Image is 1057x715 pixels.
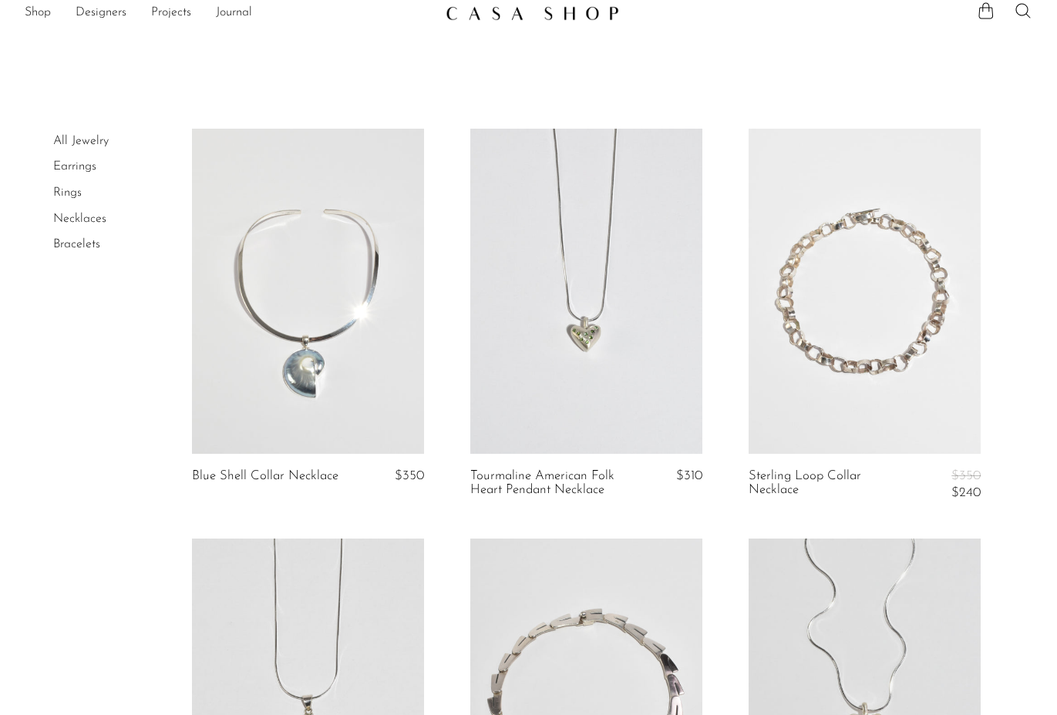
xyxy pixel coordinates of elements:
[676,469,702,482] span: $310
[951,486,981,499] span: $240
[151,3,191,23] a: Projects
[76,3,126,23] a: Designers
[53,135,109,147] a: All Jewelry
[53,213,106,225] a: Necklaces
[395,469,424,482] span: $350
[951,469,981,482] span: $350
[53,160,96,173] a: Earrings
[470,469,624,498] a: Tourmaline American Folk Heart Pendant Necklace
[53,238,100,250] a: Bracelets
[749,469,902,501] a: Sterling Loop Collar Necklace
[53,186,82,199] a: Rings
[192,469,338,483] a: Blue Shell Collar Necklace
[25,3,51,23] a: Shop
[216,3,252,23] a: Journal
